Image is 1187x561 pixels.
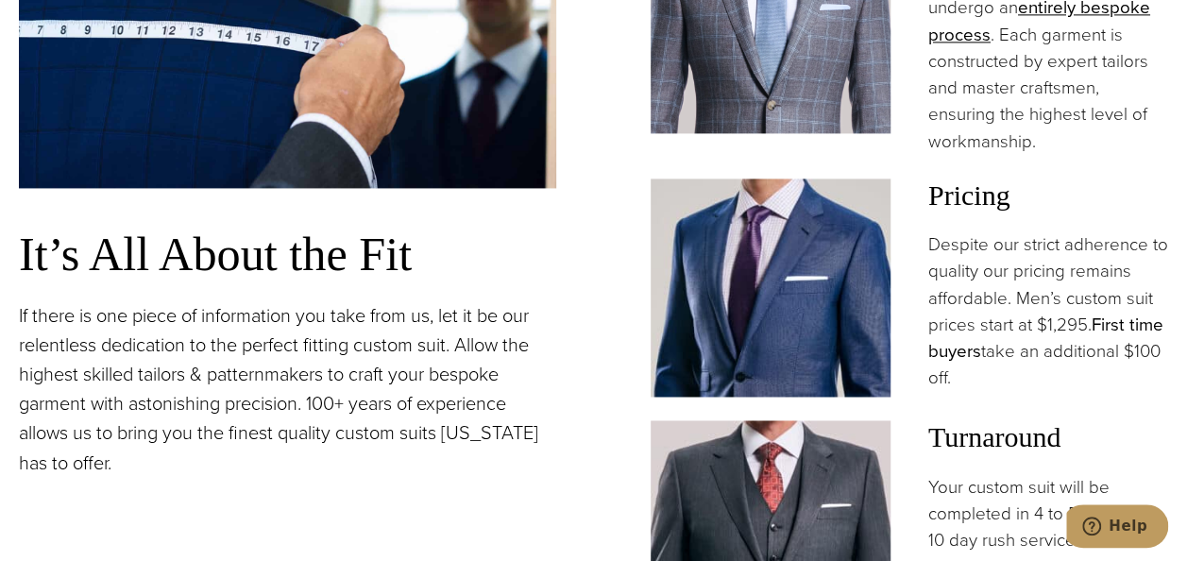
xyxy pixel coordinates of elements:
[19,226,556,282] h3: It’s All About the Fit
[1066,504,1168,552] iframe: Opens a widget where you can chat to one of our agents
[19,301,556,477] p: If there is one piece of information you take from us, let it be our relentless dedication to the...
[928,420,1168,454] h3: Turnaround
[928,178,1168,212] h3: Pricing
[651,178,890,397] img: Client in blue solid custom made suit with white shirt and navy tie. Fabric by Scabal.
[928,312,1163,365] a: First time buyers
[928,231,1168,392] p: Despite our strict adherence to quality our pricing remains affordable. Men’s custom suit prices ...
